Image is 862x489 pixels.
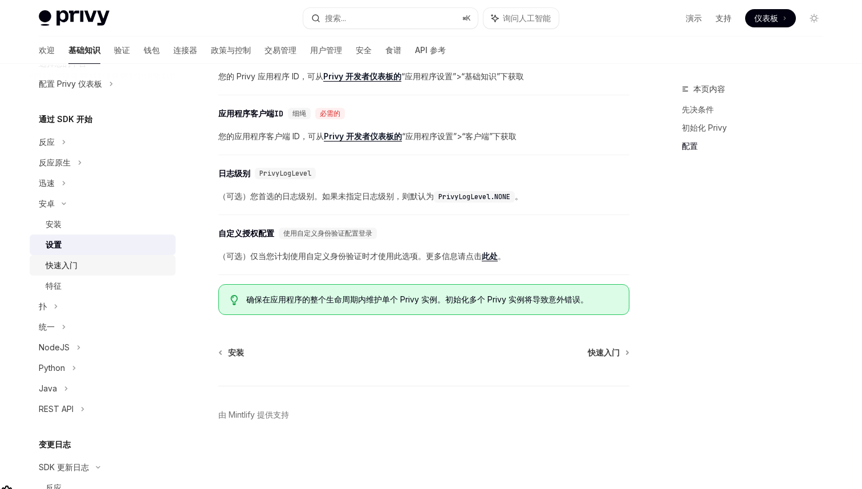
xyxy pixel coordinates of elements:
[324,131,402,142] a: Privy 开发者仪表板的
[356,45,372,55] font: 安全
[230,295,238,305] svg: 提示
[415,45,446,55] font: API 参考
[30,276,176,296] a: 特征
[39,404,74,414] font: REST API
[39,439,71,449] font: 变更日志
[682,104,714,114] font: 先决条件
[39,199,55,208] font: 安卓
[114,45,130,55] font: 验证
[483,8,559,29] button: 询问人工智能
[30,214,176,235] a: 安装
[682,137,832,155] a: 配置
[39,342,70,352] font: NodeJS
[39,79,102,88] font: 配置 Privy 仪表板
[218,108,283,119] font: 应用程序客户端ID
[686,13,702,24] a: 演示
[265,37,296,64] a: 交易管理
[686,13,702,23] font: 演示
[39,178,55,188] font: 迅速
[745,9,796,27] a: 仪表板
[385,45,401,55] font: 食谱
[682,100,832,119] a: 先决条件
[68,45,100,55] font: 基础知识
[310,37,342,64] a: 用户管理
[292,109,306,118] font: 细绳
[211,45,251,55] font: 政策与控制
[259,169,311,178] font: PrivyLogLevel
[46,240,62,249] font: 设置
[30,235,176,255] a: 设置
[218,71,323,81] font: 您的 Privy 应用程序 ID，可从
[39,37,55,64] a: 欢迎
[325,13,346,23] font: 搜索...
[144,37,160,64] a: 钱包
[39,114,92,124] font: 通过 SDK 开始
[498,251,506,261] font: 。
[503,13,551,23] font: 询问人工智能
[588,347,628,358] a: 快速入门
[310,45,342,55] font: 用户管理
[462,14,466,22] font: ⌘
[303,8,478,29] button: 搜索...⌘K
[228,347,244,357] font: 安装
[219,347,244,358] a: 安装
[218,168,250,179] font: 日志级别
[218,228,274,239] font: 自定义授权配置
[144,45,160,55] font: 钱包
[218,410,289,419] font: 由 Mintlify 提供支持
[482,251,498,261] a: 此处
[715,13,731,23] font: 支持
[211,37,251,64] a: 政策与控制
[173,45,197,55] font: 连接器
[693,84,725,94] font: 本页内容
[265,45,296,55] font: 交易管理
[754,13,778,23] font: 仪表板
[218,251,482,261] font: （可选）仅当您计划使用自定义身份验证时才使用此选项。更多信息请点击
[39,301,47,311] font: 扑
[283,229,372,238] font: 使用自定义身份验证配置登录
[466,14,471,22] font: K
[39,137,55,147] font: 反应
[682,141,698,151] font: 配置
[323,71,401,82] a: Privy 开发者仪表板的
[46,260,78,270] font: 快速入门
[114,37,130,64] a: 验证
[46,281,62,290] font: 特征
[39,10,109,26] img: 灯光标志
[246,294,588,304] font: 确保在应用程序的整个生命周期内维护单个 Privy 实例。初始化多个 Privy 实例将导致意外错误。
[218,191,434,201] font: （可选）您首选的日志级别。如果未指定日志级别，则默认为
[218,131,324,141] font: 您的应用程序客户端 ID，可从
[39,383,57,393] font: Java
[385,37,401,64] a: 食谱
[402,131,517,141] font: “应用程序设置”>“客户端”下获取
[415,37,446,64] a: API 参考
[39,363,65,373] font: Python
[39,157,71,167] font: 反应原生
[30,255,176,276] a: 快速入门
[805,9,823,27] button: 切换暗模式
[356,37,372,64] a: 安全
[320,109,340,118] font: 必需的
[715,13,731,24] a: 支持
[173,37,197,64] a: 连接器
[682,123,727,132] font: 初始化 Privy
[401,71,524,81] font: “应用程序设置”>“基础知识”下获取
[68,37,100,64] a: 基础知识
[39,45,55,55] font: 欢迎
[682,119,832,137] a: 初始化 Privy
[434,191,515,203] code: PrivyLogLevel.NONE
[588,347,620,357] font: 快速入门
[323,71,401,81] font: Privy 开发者仪表板的
[218,409,289,421] a: 由 Mintlify 提供支持
[39,322,55,332] font: 统一
[39,462,89,472] font: SDK 更新日志
[46,219,62,229] font: 安装
[515,191,523,201] font: 。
